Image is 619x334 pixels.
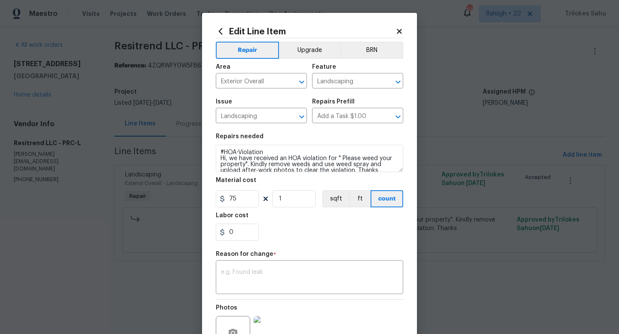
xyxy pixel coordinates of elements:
button: Open [392,76,404,88]
h5: Labor cost [216,213,248,219]
h2: Edit Line Item [216,27,395,36]
button: Open [296,76,308,88]
button: Open [392,111,404,123]
textarea: #HOA-Violation Hi, we have received an HOA violation for " Please weed your property". Kindly rem... [216,145,403,172]
button: Repair [216,42,279,59]
h5: Photos [216,305,237,311]
button: sqft [322,190,349,207]
button: BRN [340,42,403,59]
h5: Area [216,64,230,70]
button: Upgrade [279,42,340,59]
h5: Feature [312,64,336,70]
button: Open [296,111,308,123]
h5: Repairs Prefill [312,99,355,105]
h5: Reason for change [216,251,273,257]
h5: Issue [216,99,232,105]
h5: Material cost [216,177,256,183]
button: count [371,190,403,207]
h5: Repairs needed [216,134,264,140]
button: ft [349,190,371,207]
